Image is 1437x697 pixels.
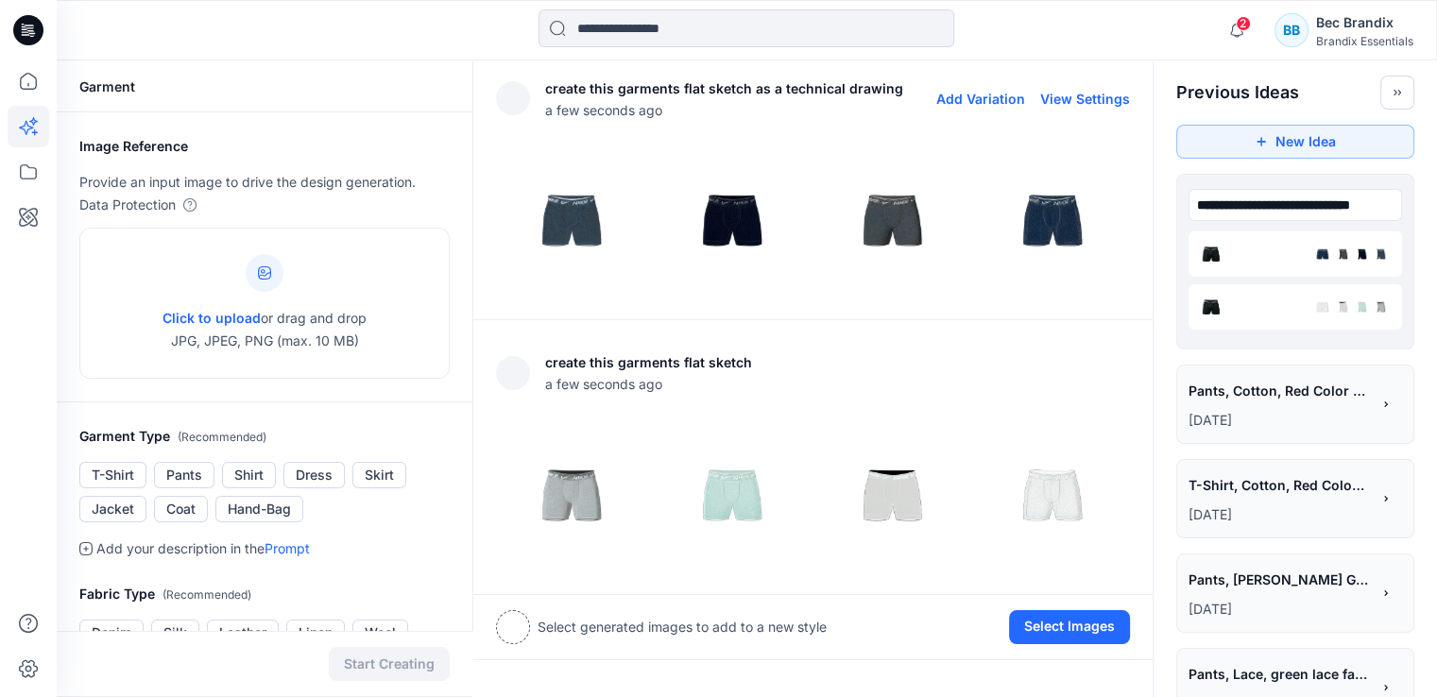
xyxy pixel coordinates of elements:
[1316,34,1413,48] div: Brandix Essentials
[818,144,969,296] img: 2.png
[79,171,450,194] p: Provide an input image to drive the design generation.
[658,419,809,570] img: 1.png
[1316,11,1413,34] div: Bec Brandix
[1236,16,1251,31] span: 2
[352,462,406,488] button: Skirt
[978,144,1129,296] img: 3.png
[79,462,146,488] button: T-Shirt
[1196,292,1226,322] img: eyJhbGciOiJIUzI1NiIsImtpZCI6IjAiLCJ0eXAiOiJKV1QifQ.eyJkYXRhIjp7InR5cGUiOiJzdG9yYWdlIiwicGF0aCI6Im...
[79,194,176,216] p: Data Protection
[352,620,408,646] button: Wool
[545,100,903,120] span: a few seconds ago
[178,430,266,444] span: ( Recommended )
[207,620,279,646] button: Leather
[545,77,903,100] p: create this garments flat sketch as a technical drawing
[936,91,1025,107] button: Add Variation
[163,307,367,352] p: or drag and drop JPG, JPEG, PNG (max. 10 MB)
[1189,471,1368,499] span: T-Shirt, Cotton, Red Color 3D Garment
[1189,598,1370,620] p: September 17, 2025
[978,419,1129,570] img: 3.png
[538,616,827,638] p: Select generated images to add to a new style
[1189,503,1370,526] p: September 17, 2025
[1326,239,1357,269] img: 2.png
[215,496,303,522] button: Hand-Bag
[1345,292,1376,322] img: 1.png
[79,620,144,646] button: Denim
[79,425,450,449] h2: Garment Type
[154,462,214,488] button: Pants
[545,374,752,394] span: a few seconds ago
[1189,660,1368,688] span: Pants, Lace, green lace fabric
[1189,377,1368,404] span: Pants, Cotton, Red Color 3D garment
[1326,292,1357,322] img: 2.png
[154,496,208,522] button: Coat
[1009,610,1130,644] button: Select Images
[1308,239,1338,269] img: 3.png
[163,587,251,602] span: ( Recommended )
[1176,81,1299,104] h2: Previous Ideas
[1364,239,1394,269] img: 0.png
[1176,125,1414,159] button: New Idea
[1308,292,1338,322] img: 3.png
[1274,13,1309,47] div: BB
[545,351,752,374] p: create this garments flat sketch
[163,310,261,326] span: Click to upload
[151,620,199,646] button: Silk
[1189,566,1368,593] span: Pants, Cotton, Olive Green Garment
[283,462,345,488] button: Dress
[79,583,450,606] h2: Fabric Type
[79,135,450,158] h2: Image Reference
[96,537,310,560] p: Add your description in the
[1189,409,1370,432] p: September 17, 2025
[265,540,310,556] a: Prompt
[1040,91,1130,107] button: View Settings
[818,419,969,570] img: 2.png
[222,462,276,488] button: Shirt
[1364,292,1394,322] img: 0.png
[497,419,648,570] img: 0.png
[1380,76,1414,110] button: Toggle idea bar
[1196,239,1226,269] img: eyJhbGciOiJIUzI1NiIsImtpZCI6IjAiLCJ0eXAiOiJKV1QifQ.eyJkYXRhIjp7InR5cGUiOiJzdG9yYWdlIiwicGF0aCI6Im...
[658,144,809,296] img: 1.png
[1345,239,1376,269] img: 1.png
[286,620,345,646] button: Linen
[497,144,648,296] img: 0.png
[79,496,146,522] button: Jacket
